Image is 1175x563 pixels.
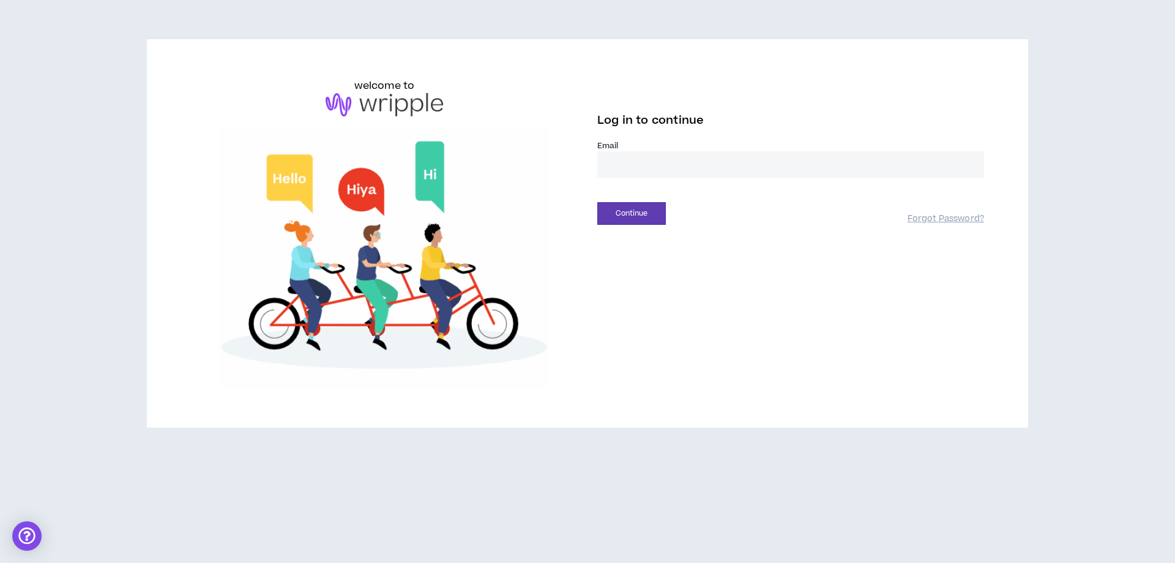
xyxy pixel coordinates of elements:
[12,521,42,551] div: Open Intercom Messenger
[191,129,578,388] img: Welcome to Wripple
[354,78,415,93] h6: welcome to
[597,140,984,151] label: Email
[908,213,984,225] a: Forgot Password?
[597,113,704,128] span: Log in to continue
[597,202,666,225] button: Continue
[326,93,443,116] img: logo-brand.png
